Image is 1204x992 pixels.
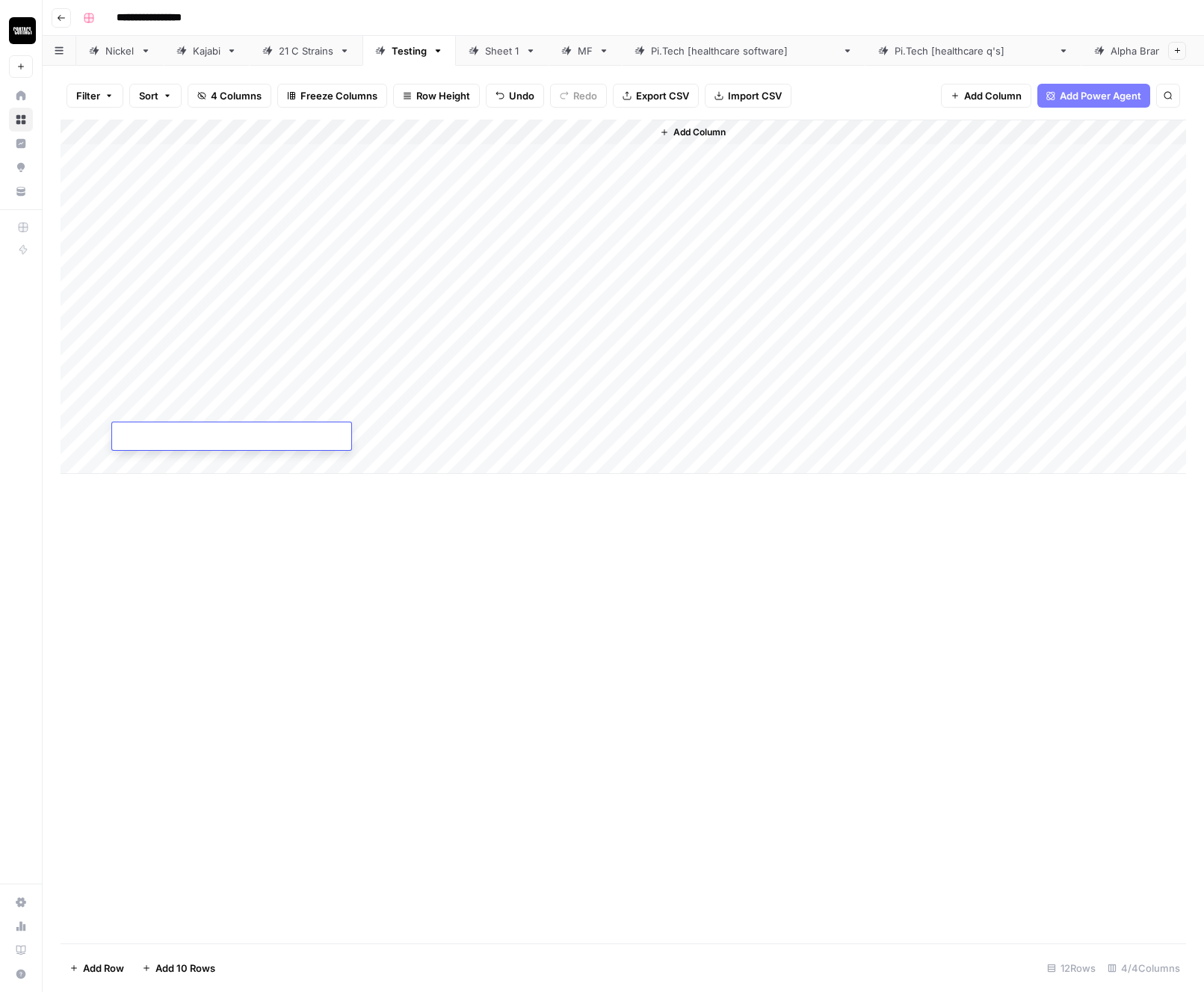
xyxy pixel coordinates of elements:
[9,132,33,155] a: Insights
[1102,956,1186,980] div: 4/4 Columns
[1060,88,1141,103] span: Add Power Agent
[9,962,33,986] button: Help + Support
[636,88,689,103] span: Export CSV
[1041,956,1102,980] div: 12 Rows
[416,88,470,103] span: Row Height
[76,36,164,66] a: Nickel
[9,179,33,203] a: Your Data
[651,43,836,58] div: [DOMAIN_NAME] [healthcare software]
[139,88,158,103] span: Sort
[486,84,544,108] button: Undo
[164,36,250,66] a: Kajabi
[362,36,456,66] a: Testing
[9,84,33,108] a: Home
[941,84,1031,108] button: Add Column
[9,914,33,938] a: Usage
[964,88,1022,103] span: Add Column
[613,84,699,108] button: Export CSV
[9,12,33,49] button: Workspace: Contact Studios
[9,108,33,132] a: Browse
[549,36,622,66] a: MF
[155,961,215,976] span: Add 10 Rows
[250,36,362,66] a: 21 C Strains
[485,43,519,58] div: Sheet 1
[509,88,534,103] span: Undo
[1081,36,1201,66] a: Alpha Brands
[578,43,593,58] div: MF
[9,155,33,179] a: Opportunities
[654,123,732,142] button: Add Column
[895,43,1052,58] div: [DOMAIN_NAME] [healthcare q's]
[300,88,377,103] span: Freeze Columns
[393,84,480,108] button: Row Height
[279,43,333,58] div: 21 C Strains
[1111,43,1172,58] div: Alpha Brands
[61,956,133,980] button: Add Row
[1037,84,1150,108] button: Add Power Agent
[133,956,224,980] button: Add 10 Rows
[129,84,182,108] button: Sort
[673,126,726,139] span: Add Column
[83,961,124,976] span: Add Row
[105,43,135,58] div: Nickel
[9,890,33,914] a: Settings
[193,43,220,58] div: Kajabi
[9,938,33,962] a: Learning Hub
[76,88,100,103] span: Filter
[865,36,1081,66] a: [DOMAIN_NAME] [healthcare q's]
[622,36,865,66] a: [DOMAIN_NAME] [healthcare software]
[728,88,782,103] span: Import CSV
[211,88,262,103] span: 4 Columns
[550,84,607,108] button: Redo
[67,84,123,108] button: Filter
[705,84,791,108] button: Import CSV
[456,36,549,66] a: Sheet 1
[188,84,271,108] button: 4 Columns
[573,88,597,103] span: Redo
[392,43,427,58] div: Testing
[277,84,387,108] button: Freeze Columns
[9,17,36,44] img: Contact Studios Logo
